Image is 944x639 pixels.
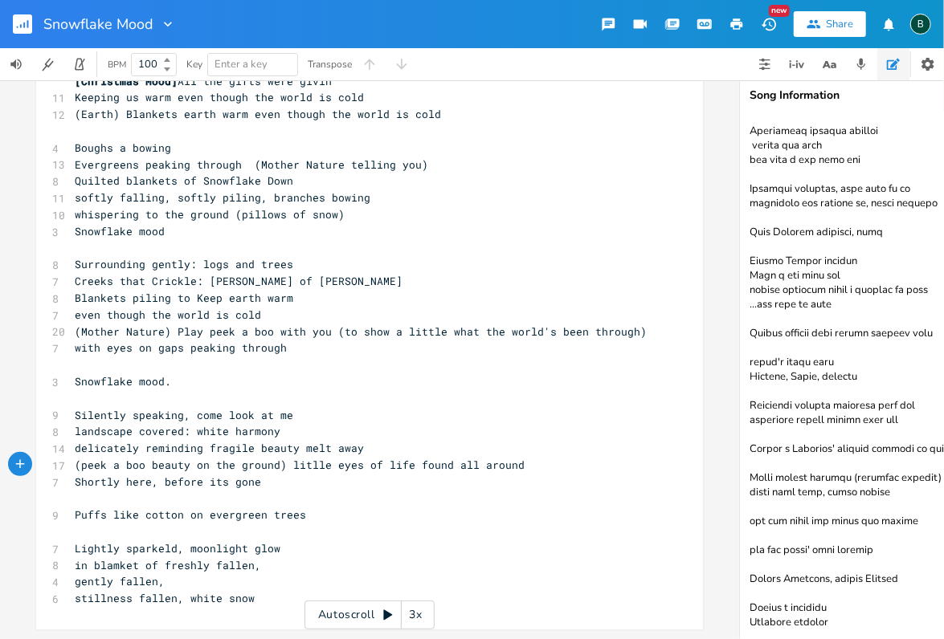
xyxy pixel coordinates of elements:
div: 3x [402,600,431,629]
span: landscape covered: white harmony [75,424,280,438]
div: New [769,5,790,17]
span: in blamket of freshly fallen, [75,558,261,572]
button: New [753,10,785,39]
span: (Earth) Blankets earth warm even though the world is cold [75,107,441,121]
span: Snowflake Mood [43,17,153,31]
div: Transpose [308,59,352,69]
button: B [910,6,931,43]
span: Evergreens peaking through (Mother Nature telling you) [75,157,428,172]
div: Share [826,17,853,31]
span: Shortly here, before its gone [75,474,261,489]
span: stillness fallen, white snow [75,591,255,605]
span: softly falling, softly piling, branches bowing [75,190,370,205]
div: Autoscroll [304,600,435,629]
span: Snowflake mood. [75,374,171,389]
span: Silently speaking, come look at me [75,408,293,422]
span: Quilted blankets of Snowflake Down [75,173,293,188]
span: [Christmas Mood] [75,74,178,88]
div: BPM [108,60,126,69]
span: even though the world is cold [75,307,261,322]
button: Share [794,11,866,37]
div: Key [186,59,202,69]
span: (Mother Nature) Play peek a boo with you (to show a little what the world's been through) [75,324,647,339]
span: Snowflake mood [75,224,165,238]
span: Boughs a bowing [75,140,171,155]
span: whispering to the ground (pillows of snow) [75,207,345,222]
span: gently fallen, [75,574,165,588]
span: with eyes on gaps peaking through [75,340,287,355]
span: Puffs like cotton on evergreen trees [75,507,306,522]
span: delicately reminding fragile beauty melt away [75,441,364,455]
span: Lightly sparkeld, moonlight glow [75,541,280,556]
span: Surrounding gently: logs and trees [75,257,293,271]
span: Creeks that Crickle: [PERSON_NAME] of [PERSON_NAME] [75,274,403,288]
div: BruCe [910,14,931,35]
span: Keeping us warm even though the world is cold [75,90,364,104]
span: Blankets piling to Keep earth warm [75,291,293,305]
span: (peek a boo beauty on the ground) litlle eyes of life found all around [75,458,525,472]
span: All the gifts were givin' [75,74,338,88]
span: Enter a key [215,57,268,71]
